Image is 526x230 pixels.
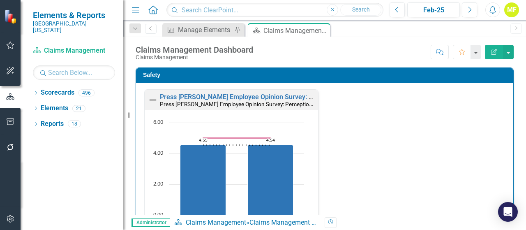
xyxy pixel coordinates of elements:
img: Not Defined [148,95,158,105]
text: 4.55 [199,137,208,143]
text: 4.00 [153,149,163,156]
a: Scorecards [41,88,74,98]
span: Elements & Reports [33,10,115,20]
a: Press [PERSON_NAME] Employee Opinion Survey: Perception of Safety Culture [160,93,392,101]
path: FY2024, 4.55. Value. [180,145,226,215]
text: 4.54 [266,137,275,143]
h3: Safety [143,72,509,78]
a: Manage Elements [164,25,232,35]
text: 6.00 [153,118,163,125]
button: MF [504,2,519,17]
text: 0.00 [153,211,163,218]
span: Search [352,6,370,13]
div: 496 [78,89,95,96]
input: Search ClearPoint... [166,3,383,17]
div: Claims Management Dashboard [263,26,328,36]
input: Search Below... [33,65,115,80]
button: Search [340,4,381,16]
small: [GEOGRAPHIC_DATA][US_STATE] [33,20,115,34]
g: Value, series 2 of 3. Bar series with 2 bars. [180,145,293,215]
a: Claims Management [186,218,246,226]
div: 21 [72,105,85,112]
div: Open Intercom Messenger [498,202,518,222]
div: Claims Management Dashboard [249,218,344,226]
a: Elements [41,104,68,113]
div: Claims Management [136,54,253,60]
a: Reports [41,119,64,129]
button: Feb-25 [407,2,460,17]
div: 18 [68,121,81,128]
img: ClearPoint Strategy [4,9,18,24]
div: Claims Management Dashboard [136,45,253,54]
text: 2.00 [153,180,163,187]
div: Manage Elements [178,25,232,35]
a: Claims Management [33,46,115,56]
path: FY2025, 4.54. Value. [248,145,293,215]
span: Administrator [131,218,170,227]
div: » [174,218,318,228]
small: Press [PERSON_NAME] Employee Opinion Survey: Perception of Safety Culture [160,100,355,108]
div: Feb-25 [410,5,457,15]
